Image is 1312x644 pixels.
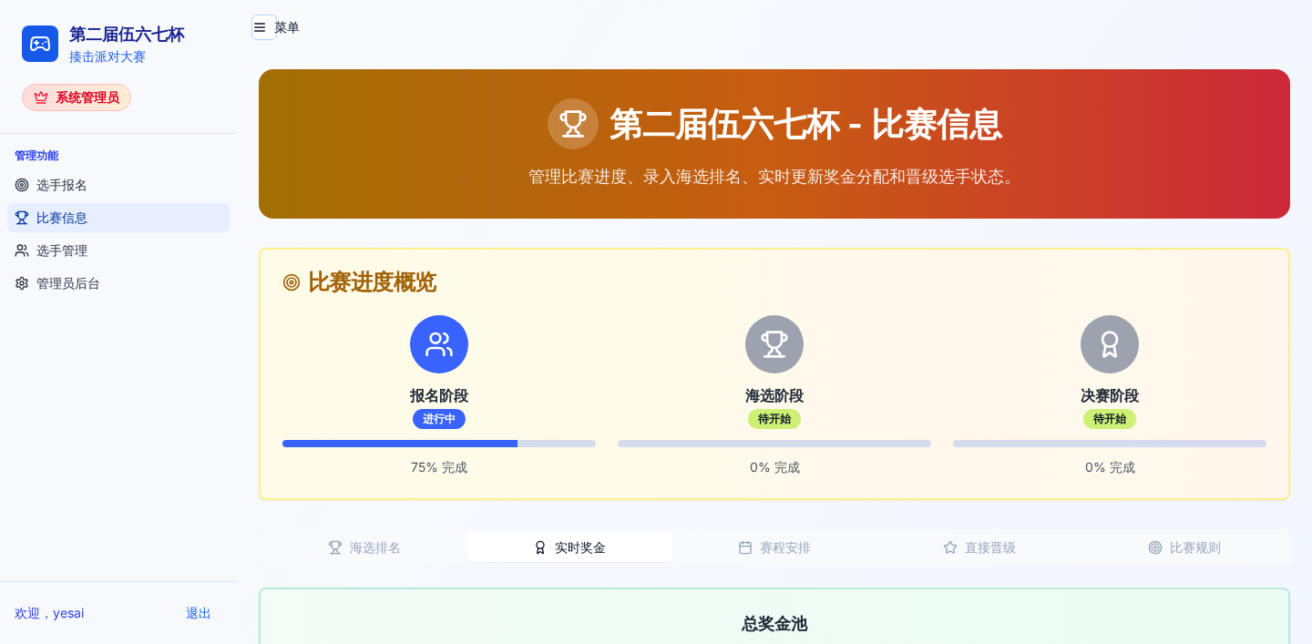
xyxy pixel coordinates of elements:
[36,209,87,227] span: 比赛信息
[282,458,596,476] p: 75 % 完成
[36,176,87,194] span: 选手报名
[262,533,467,562] button: 海选排名
[69,47,184,66] p: 揍击派对大赛
[953,384,1266,406] h3: 决赛阶段
[282,271,1266,293] div: 比赛进度概览
[274,18,276,36] span: 菜单
[413,409,466,429] div: 进行中
[7,170,230,199] a: 选手报名
[56,88,119,107] span: 系统管理员
[282,384,596,406] h3: 报名阶段
[468,164,1081,189] p: 管理比赛进度、录入海选排名、实时更新奖金分配和晋级选手状态。
[876,533,1081,562] button: 直接晋级
[175,597,222,629] button: 退出
[467,533,672,562] button: 实时奖金
[7,203,230,232] a: 比赛信息
[610,106,1002,142] h1: 第二届伍六七杯 - 比赛信息
[15,604,84,622] div: 欢迎， yesai
[618,384,931,406] h3: 海选阶段
[282,611,1266,637] h3: 总奖金池
[69,22,184,47] h1: 第二届伍六七杯
[7,269,230,298] a: 管理员后台
[1081,533,1286,562] button: 比赛规则
[7,236,230,265] a: 选手管理
[618,458,931,476] p: 0 % 完成
[672,533,877,562] button: 赛程安排
[36,241,87,260] span: 选手管理
[7,141,230,170] div: 管理功能
[748,409,801,429] div: 待开始
[251,15,277,40] button: 菜单
[1083,409,1136,429] div: 待开始
[953,458,1266,476] p: 0 % 完成
[36,274,100,292] span: 管理员后台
